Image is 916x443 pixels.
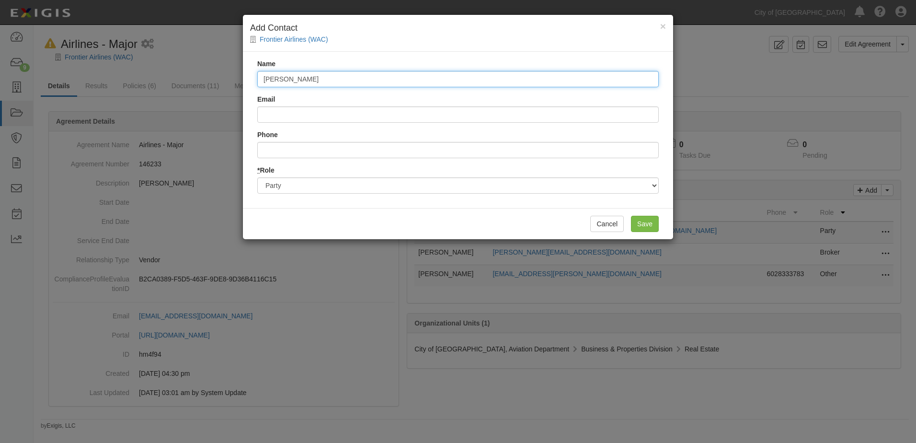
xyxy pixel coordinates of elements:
label: Role [257,165,275,175]
h4: Add Contact [250,22,666,35]
abbr: required [257,166,260,174]
a: Frontier Airlines (WAC) [260,35,328,43]
label: Phone [257,130,278,140]
button: Cancel [590,216,624,232]
label: Name [257,59,275,69]
label: Email [257,94,275,104]
input: Save [631,216,659,232]
button: Close [660,21,666,31]
span: × [660,21,666,32]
